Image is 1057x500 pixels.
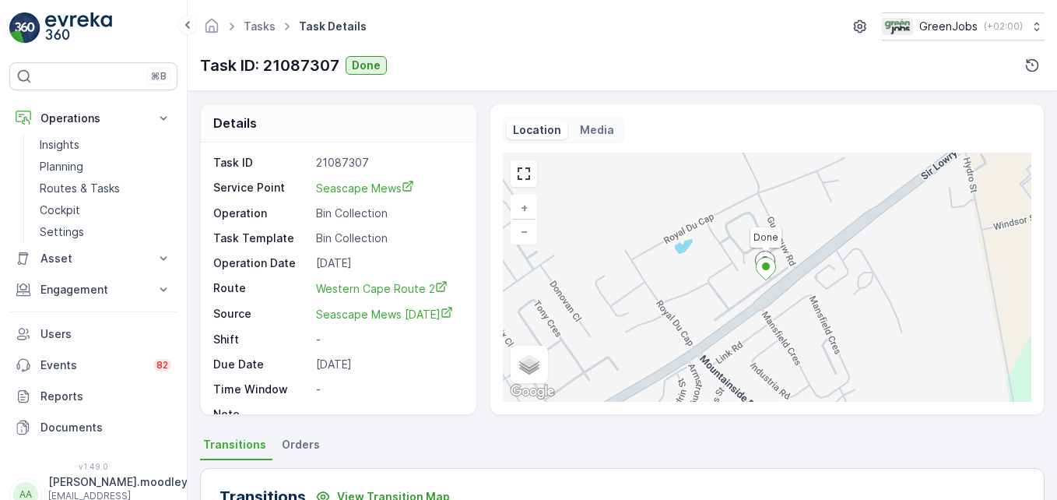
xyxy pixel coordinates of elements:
[33,134,177,156] a: Insights
[507,382,558,402] a: Open this area in Google Maps (opens a new window)
[521,201,528,214] span: +
[316,181,414,195] span: Seascape Mews
[316,155,461,171] p: 21087307
[33,156,177,178] a: Planning
[40,251,146,266] p: Asset
[919,19,978,34] p: GreenJobs
[521,224,528,238] span: −
[213,255,310,271] p: Operation Date
[882,12,1045,40] button: GreenJobs(+02:00)
[40,282,146,298] p: Engagement
[203,23,220,37] a: Homepage
[316,357,461,372] p: [DATE]
[512,347,546,382] a: Layers
[316,231,461,246] p: Bin Collection
[200,54,339,77] p: Task ID: 21087307
[40,137,79,153] p: Insights
[512,196,536,220] a: Zoom In
[40,111,146,126] p: Operations
[203,437,266,452] span: Transitions
[316,255,461,271] p: [DATE]
[213,206,310,221] p: Operation
[213,382,310,397] p: Time Window
[316,282,448,295] span: Western Cape Route 2
[45,12,112,44] img: logo_light-DOdMpM7g.png
[213,407,310,422] p: Note
[9,350,177,381] a: Events82
[9,381,177,412] a: Reports
[213,306,310,322] p: Source
[9,274,177,305] button: Engagement
[316,407,461,422] p: -
[40,181,120,196] p: Routes & Tasks
[882,18,913,35] img: Green_Jobs_Logo.png
[244,19,276,33] a: Tasks
[151,70,167,83] p: ⌘B
[156,359,168,371] p: 82
[9,243,177,274] button: Asset
[213,280,310,297] p: Route
[213,357,310,372] p: Due Date
[512,162,536,185] a: View Fullscreen
[9,319,177,350] a: Users
[316,206,461,221] p: Bin Collection
[48,474,188,490] p: [PERSON_NAME].moodley
[507,382,558,402] img: Google
[580,122,614,138] p: Media
[316,280,461,297] a: Western Cape Route 2
[9,462,177,471] span: v 1.49.0
[316,332,461,347] p: -
[9,103,177,134] button: Operations
[40,420,171,435] p: Documents
[512,220,536,243] a: Zoom Out
[33,199,177,221] a: Cockpit
[40,202,80,218] p: Cockpit
[352,58,381,73] p: Done
[40,357,144,373] p: Events
[213,114,257,132] p: Details
[346,56,387,75] button: Done
[316,382,461,397] p: -
[33,221,177,243] a: Settings
[984,20,1023,33] p: ( +02:00 )
[316,308,453,321] span: Seascape Mews [DATE]
[213,155,310,171] p: Task ID
[33,178,177,199] a: Routes & Tasks
[213,231,310,246] p: Task Template
[40,326,171,342] p: Users
[9,412,177,443] a: Documents
[282,437,320,452] span: Orders
[316,180,461,196] a: Seascape Mews
[9,12,40,44] img: logo
[40,224,84,240] p: Settings
[213,180,310,196] p: Service Point
[40,389,171,404] p: Reports
[213,332,310,347] p: Shift
[40,159,83,174] p: Planning
[316,306,461,322] a: Seascape Mews Tuesday
[296,19,370,34] span: Task Details
[513,122,561,138] p: Location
